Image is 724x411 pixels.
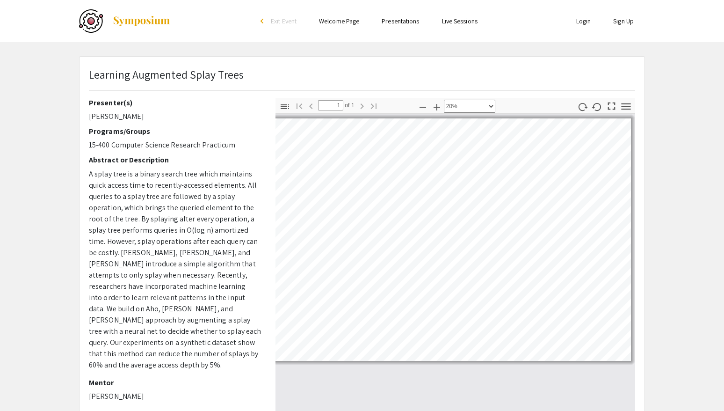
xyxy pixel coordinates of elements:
[261,18,266,24] div: arrow_back_ios
[604,98,620,112] button: Switch to Presentation Mode
[89,66,244,83] p: Learning Augmented Splay Trees
[613,17,634,25] a: Sign Up
[89,111,261,122] p: [PERSON_NAME]
[415,100,431,113] button: Zoom Out
[319,17,359,25] a: Welcome Page
[79,9,171,33] a: Meeting of the Minds 2021
[89,139,261,151] p: 15-400 Computer Science Research Practicum
[196,114,635,365] div: Page 1
[575,100,591,113] button: Rotate Clockwise
[112,15,171,27] img: Symposium by ForagerOne
[442,17,478,25] a: Live Sessions
[354,99,370,112] button: Next Page
[89,391,261,402] p: [PERSON_NAME]
[271,17,297,25] span: Exit Event
[429,100,445,113] button: Zoom In
[504,337,560,339] a: https://en.wikipedia.org/wiki/Splay_tree
[576,17,591,25] a: Login
[318,100,343,110] input: Page
[343,100,355,110] span: of 1
[303,99,319,112] button: Previous Page
[366,99,382,112] button: Go to Last Page
[444,100,495,113] select: Zoom
[89,98,261,107] h2: Presenter(s)
[7,369,40,404] iframe: Chat
[382,17,419,25] a: Presentations
[79,9,103,33] img: Meeting of the Minds 2021
[277,100,293,113] button: Toggle Sidebar
[89,155,261,164] h2: Abstract or Description
[618,100,634,113] button: Tools
[89,127,261,136] h2: Programs/Groups
[291,99,307,112] button: Go to First Page
[89,169,261,371] p: A splay tree is a binary search tree which maintains quick access time to recently-accessed eleme...
[89,378,261,387] h2: Mentor
[589,100,605,113] button: Rotate Counterclockwise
